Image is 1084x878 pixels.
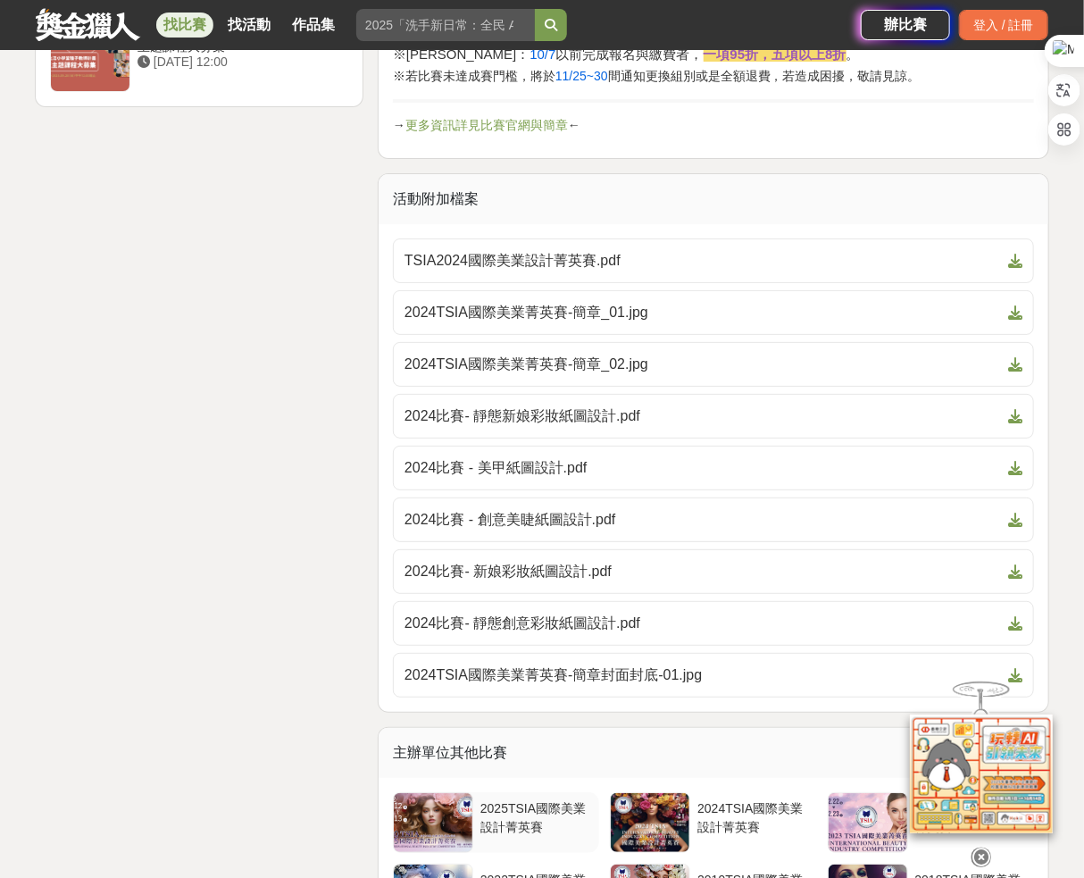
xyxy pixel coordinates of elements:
span: 2024比賽- 靜態創意彩妝紙圖設計.pdf [404,613,1001,634]
a: 找比賽 [156,13,213,38]
img: d2146d9a-e6f6-4337-9592-8cefde37ba6b.png [910,701,1053,820]
p: → ← [393,116,1034,135]
div: [DATE] 12:00 [138,53,341,71]
a: 2024TSIA國際美業設計菁英賽 [610,792,816,853]
a: 2024比賽- 新娘彩妝紙圖設計.pdf [393,549,1034,594]
a: 2024TSIA國際美業菁英賽-簡章封面封底-01.jpg [393,653,1034,698]
a: 作品集 [285,13,342,38]
span: 11/25~30 [555,69,608,83]
div: 2025TSIA國際美業設計菁英賽 [480,799,592,833]
a: 2024TSIA國際美業菁英賽-簡章_02.jpg [393,342,1034,387]
a: 2024比賽 - 創意美睫紙圖設計.pdf [393,498,1034,542]
div: 活動附加檔案 [379,174,1048,224]
a: 餐桌生活小學堂種子教師計劃－冬至主題課程大募集 [DATE] 12:00 [50,12,348,92]
a: 找活動 [221,13,278,38]
div: 登入 / 註冊 [959,10,1048,40]
span: 2024比賽 - 創意美睫紙圖設計.pdf [404,509,1001,531]
a: 2024比賽 - 美甲紙圖設計.pdf [393,446,1034,490]
span: 2024TSIA國際美業菁英賽-簡章封面封底-01.jpg [404,665,1001,686]
p: ※若比賽未達成賽門檻，將於 間通知更換組別或是全額退費，若造成困擾，敬請見諒。 [393,67,1034,86]
a: 辦比賽 [861,10,950,40]
span: 2024比賽- 新娘彩妝紙圖設計.pdf [404,561,1001,582]
strong: 一項95折，五項以上8折 [704,46,846,62]
span: 2024TSIA國際美業菁英賽-簡章_02.jpg [404,354,1001,375]
span: 2024TSIA國際美業菁英賽-簡章_01.jpg [404,302,1001,323]
a: 2024比賽- 靜態創意彩妝紙圖設計.pdf [393,601,1034,646]
span: 2024比賽 - 美甲紙圖設計.pdf [404,457,1001,479]
div: 2024TSIA國際美業設計菁英賽 [697,799,809,833]
h4: ※[PERSON_NAME]： 以前完成報名與繳費者， 。 [393,46,1034,63]
a: 更多資訊詳見比賽官網與簡章 [405,118,568,132]
span: TSIA2024國際美業設計菁英賽.pdf [404,250,1001,272]
a: TSIA2024國際美業設計菁英賽.pdf [393,238,1034,283]
span: 10/7 [529,46,555,62]
a: 2023TSIA國際美業菁英賽 [828,792,1034,853]
a: 2024比賽- 靜態新娘彩妝紙圖設計.pdf [393,394,1034,439]
a: 2024TSIA國際美業菁英賽-簡章_01.jpg [393,290,1034,335]
span: 2024比賽- 靜態新娘彩妝紙圖設計.pdf [404,406,1001,427]
input: 2025「洗手新日常：全民 ALL IN」洗手歌全台徵選 [356,9,535,41]
a: 2025TSIA國際美業設計菁英賽 [393,792,599,853]
div: 主辦單位其他比賽 [379,728,1048,778]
